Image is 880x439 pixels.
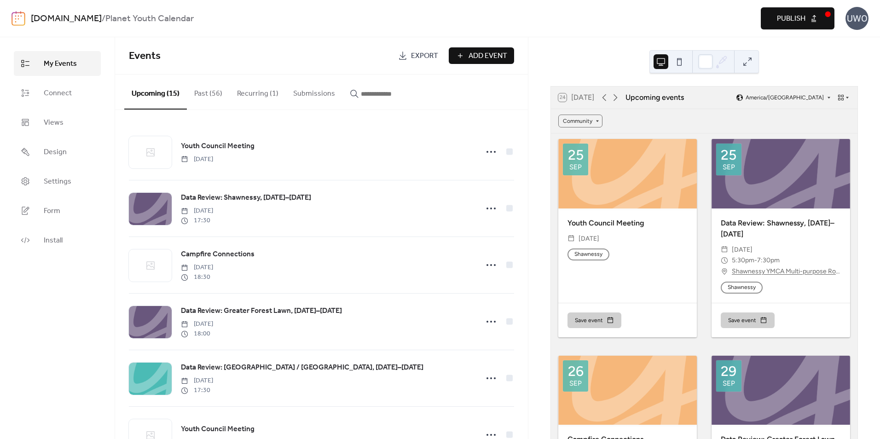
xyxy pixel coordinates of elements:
a: Youth Council Meeting [181,140,255,152]
a: Youth Council Meeting [181,423,255,435]
button: Save event [567,312,621,328]
div: Upcoming events [625,92,684,103]
div: Youth Council Meeting [558,218,697,229]
a: My Events [14,51,101,76]
span: Settings [44,176,71,187]
span: Data Review: Shawnessy, [DATE]–[DATE] [181,192,311,203]
span: Publish [777,13,805,24]
span: 17:30 [181,216,213,225]
span: Add Event [469,51,507,62]
span: Form [44,206,60,217]
span: America/[GEOGRAPHIC_DATA] [746,95,824,100]
span: Export [411,51,438,62]
a: Data Review: [GEOGRAPHIC_DATA] / [GEOGRAPHIC_DATA], [DATE]–[DATE] [181,362,423,374]
div: 26 [568,364,584,378]
div: Sep [569,164,582,171]
a: Export [391,47,445,64]
div: Sep [723,380,735,387]
a: Form [14,198,101,223]
span: [DATE] [181,206,213,216]
button: Save event [721,312,775,328]
span: Youth Council Meeting [181,141,255,152]
div: 25 [568,148,584,162]
a: Shawnessy YMCA Multi-purpose Room [732,266,841,277]
span: [DATE] [579,233,599,244]
button: Add Event [449,47,514,64]
span: Install [44,235,63,246]
div: 25 [721,148,736,162]
span: 18:30 [181,272,213,282]
a: Data Review: Greater Forest Lawn, [DATE]–[DATE] [181,305,342,317]
span: Views [44,117,64,128]
span: 7:30pm [757,255,780,266]
a: Campfire Connections [181,248,255,260]
button: Upcoming (15) [124,75,187,110]
button: Publish [761,7,834,29]
span: [DATE] [732,244,753,255]
div: ​ [721,255,728,266]
span: Design [44,147,67,158]
a: [DOMAIN_NAME] [31,10,102,28]
b: / [102,10,105,28]
button: Submissions [286,75,342,109]
span: [DATE] [181,376,213,386]
span: Data Review: [GEOGRAPHIC_DATA] / [GEOGRAPHIC_DATA], [DATE]–[DATE] [181,362,423,373]
div: Sep [723,164,735,171]
span: 17:30 [181,386,213,395]
span: [DATE] [181,319,213,329]
span: Campfire Connections [181,249,255,260]
div: ​ [721,266,728,277]
img: logo [12,11,25,26]
a: Data Review: Shawnessy, [DATE]–[DATE] [181,192,311,204]
span: My Events [44,58,77,69]
span: 18:00 [181,329,213,339]
button: Past (56) [187,75,230,109]
span: 5:30pm [732,255,754,266]
a: Connect [14,81,101,105]
span: Youth Council Meeting [181,424,255,435]
div: ​ [721,244,728,255]
span: [DATE] [181,263,213,272]
span: Events [129,46,161,66]
span: - [754,255,757,266]
div: UWO [845,7,868,30]
a: Settings [14,169,101,194]
a: Design [14,139,101,164]
b: Planet Youth Calendar [105,10,194,28]
button: Recurring (1) [230,75,286,109]
div: Data Review: Shawnessy, [DATE]–[DATE] [712,218,850,240]
span: Connect [44,88,72,99]
div: 29 [721,364,736,378]
a: Install [14,228,101,253]
div: ​ [567,233,575,244]
span: [DATE] [181,155,213,164]
a: Views [14,110,101,135]
div: Sep [569,380,582,387]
